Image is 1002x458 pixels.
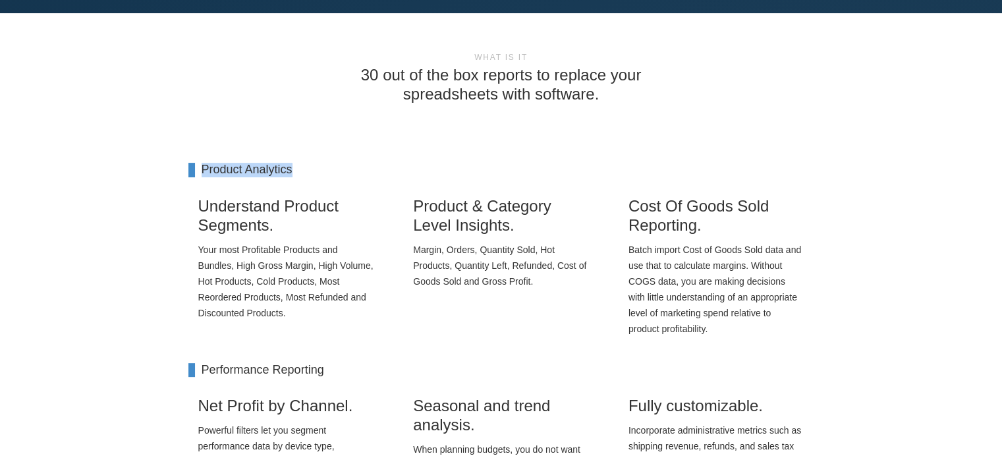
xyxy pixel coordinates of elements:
[198,197,374,235] h3: Understand Product Segments.
[345,53,657,62] h6: What is it
[413,197,589,235] h3: Product & Category Level Insights.
[188,363,814,378] h4: Performance Reporting
[628,197,804,235] h3: Cost Of Goods Sold Reporting.
[413,242,589,289] p: Margin, Orders, Quantity Sold, Hot Products, Quantity Left, Refunded, Cost of Goods Sold and Gros...
[413,397,589,435] h3: Seasonal and trend analysis.
[188,163,814,177] h4: Product Analytics
[936,392,986,442] iframe: Drift Widget Chat Controller
[198,242,374,321] p: Your most Profitable Products and Bundles, High Gross Margin, High Volume, Hot Products, Cold Pro...
[628,242,804,337] p: Batch import Cost of Goods Sold data and use that to calculate margins. Without COGS data, you ar...
[198,397,374,416] h3: Net Profit by Channel.
[628,397,804,416] h3: Fully customizable.
[345,66,657,104] h3: 30 out of the box reports to replace your spreadsheets with software.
